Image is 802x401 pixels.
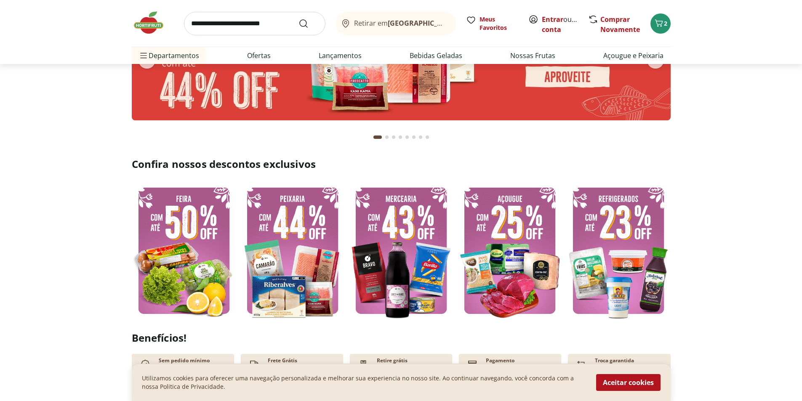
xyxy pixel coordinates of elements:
button: Carrinho [650,13,671,34]
img: card [466,357,479,371]
h2: Benefícios! [132,332,671,344]
img: resfriados [566,181,671,320]
h2: Confira nossos descontos exclusivos [132,157,671,171]
a: Comprar Novamente [600,15,640,34]
a: Entrar [542,15,563,24]
button: Aceitar cookies [596,374,661,391]
button: Current page from fs-carousel [372,127,384,147]
a: Nossas Frutas [510,50,555,61]
a: Ofertas [247,50,271,61]
img: truck [248,357,261,371]
p: Frete Grátis [268,357,297,364]
button: Go to page 6 from fs-carousel [410,127,417,147]
p: Sem pedido mínimo [159,357,210,364]
p: Troca garantida [595,357,634,364]
button: Submit Search [298,19,319,29]
img: check [139,357,152,371]
p: Retire grátis [377,357,408,364]
p: Utilizamos cookies para oferecer uma navegação personalizada e melhorar sua experiencia no nosso ... [142,374,586,391]
img: pescados [240,181,345,320]
img: payment [357,357,370,371]
p: Pagamento [486,357,514,364]
img: mercearia [349,181,453,320]
input: search [184,12,325,35]
button: Retirar em[GEOGRAPHIC_DATA]/[GEOGRAPHIC_DATA] [336,12,456,35]
button: Menu [139,45,149,66]
span: ou [542,14,579,35]
span: Meus Favoritos [480,15,518,32]
span: Retirar em [354,19,447,27]
span: Departamentos [139,45,199,66]
button: Go to page 7 from fs-carousel [417,127,424,147]
span: 2 [664,19,667,27]
img: Devolução [575,357,588,371]
button: Go to page 5 from fs-carousel [404,127,410,147]
b: [GEOGRAPHIC_DATA]/[GEOGRAPHIC_DATA] [388,19,530,28]
img: açougue [458,181,562,320]
button: Go to page 8 from fs-carousel [424,127,431,147]
a: Bebidas Geladas [410,50,462,61]
img: feira [132,181,236,320]
a: Criar conta [542,15,588,34]
button: Go to page 4 from fs-carousel [397,127,404,147]
a: Açougue e Peixaria [603,50,663,61]
button: Go to page 2 from fs-carousel [384,127,390,147]
a: Lançamentos [319,50,362,61]
button: Go to page 3 from fs-carousel [390,127,397,147]
a: Meus Favoritos [466,15,518,32]
img: Hortifruti [132,10,174,35]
